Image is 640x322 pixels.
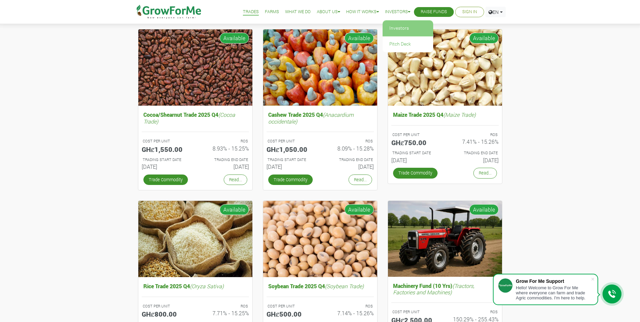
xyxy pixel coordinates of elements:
[220,33,249,44] span: Available
[200,310,249,316] h6: 7.71% - 15.25%
[326,157,373,163] p: Estimated Trading End Date
[383,21,433,36] a: Investors
[388,201,502,277] img: growforme image
[393,168,438,178] a: Trade Commodity
[450,157,499,163] h6: [DATE]
[325,145,374,152] h6: 8.09% - 15.28%
[383,36,433,52] a: Pitch Deck
[143,175,188,185] a: Trade Commodity
[267,163,315,170] h6: [DATE]
[469,33,499,44] span: Available
[268,157,314,163] p: Estimated Trading Start Date
[265,8,279,16] a: Farms
[393,282,474,296] i: (Tractors, Factories and Machines)
[268,111,354,125] i: (Anacardium occidentale)
[473,168,497,178] a: Read...
[142,110,249,172] a: Cocoa/Shearnut Trade 2025 Q4(Cocoa Trade) COST PER UNIT GHȼ1,550.00 ROS 8.93% - 15.25% TRADING ST...
[200,145,249,152] h6: 8.93% - 15.25%
[200,163,249,170] h6: [DATE]
[267,145,315,153] h5: GHȼ1,050.00
[392,150,439,156] p: Estimated Trading Start Date
[349,175,372,185] a: Read...
[220,204,249,215] span: Available
[325,283,364,290] i: (Soybean Trade)
[385,8,410,16] a: Investors
[462,8,477,16] a: Sign In
[138,29,252,106] img: growforme image
[326,138,373,144] p: ROS
[392,132,439,138] p: COST PER UNIT
[391,110,499,166] a: Maize Trade 2025 Q4(Maize Trade) COST PER UNIT GHȼ750.00 ROS 7.41% - 15.26% TRADING START DATE [D...
[325,163,374,170] h6: [DATE]
[267,281,374,291] h5: Soybean Trade 2025 Q4
[344,33,374,44] span: Available
[143,157,189,163] p: Estimated Trading Start Date
[267,310,315,318] h5: GHȼ500.00
[143,138,189,144] p: COST PER UNIT
[392,309,439,315] p: COST PER UNIT
[263,29,377,106] img: growforme image
[190,283,224,290] i: (Oryza Sativa)
[142,110,249,126] h5: Cocoa/Shearnut Trade 2025 Q4
[268,303,314,309] p: COST PER UNIT
[317,8,340,16] a: About Us
[469,204,499,215] span: Available
[516,285,591,300] div: Hello! Welcome to Grow For Me where everyone can farm and trade Agric commodities. I'm here to help.
[325,310,374,316] h6: 7.14% - 15.26%
[143,303,189,309] p: COST PER UNIT
[421,8,447,16] a: Raise Funds
[268,175,313,185] a: Trade Commodity
[142,163,190,170] h6: [DATE]
[201,157,248,163] p: Estimated Trading End Date
[388,29,502,106] img: growforme image
[451,309,498,315] p: ROS
[201,138,248,144] p: ROS
[346,8,379,16] a: How it Works
[391,110,499,119] h5: Maize Trade 2025 Q4
[201,303,248,309] p: ROS
[143,111,235,125] i: (Cocoa Trade)
[268,138,314,144] p: COST PER UNIT
[142,281,249,291] h5: Rice Trade 2025 Q4
[224,175,247,185] a: Read...
[443,111,476,118] i: (Maize Trade)
[451,150,498,156] p: Estimated Trading End Date
[450,138,499,145] h6: 7.41% - 15.26%
[267,110,374,126] h5: Cashew Trade 2025 Q4
[391,138,440,146] h5: GHȼ750.00
[391,157,440,163] h6: [DATE]
[516,278,591,284] div: Grow For Me Support
[138,201,252,277] img: growforme image
[243,8,259,16] a: Trades
[451,132,498,138] p: ROS
[142,145,190,153] h5: GHȼ1,550.00
[344,204,374,215] span: Available
[267,110,374,172] a: Cashew Trade 2025 Q4(Anacardium occidentale) COST PER UNIT GHȼ1,050.00 ROS 8.09% - 15.28% TRADING...
[142,310,190,318] h5: GHȼ800.00
[485,7,506,17] a: EN
[285,8,311,16] a: What We Do
[391,281,499,297] h5: Machinery Fund (10 Yrs)
[326,303,373,309] p: ROS
[263,201,377,277] img: growforme image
